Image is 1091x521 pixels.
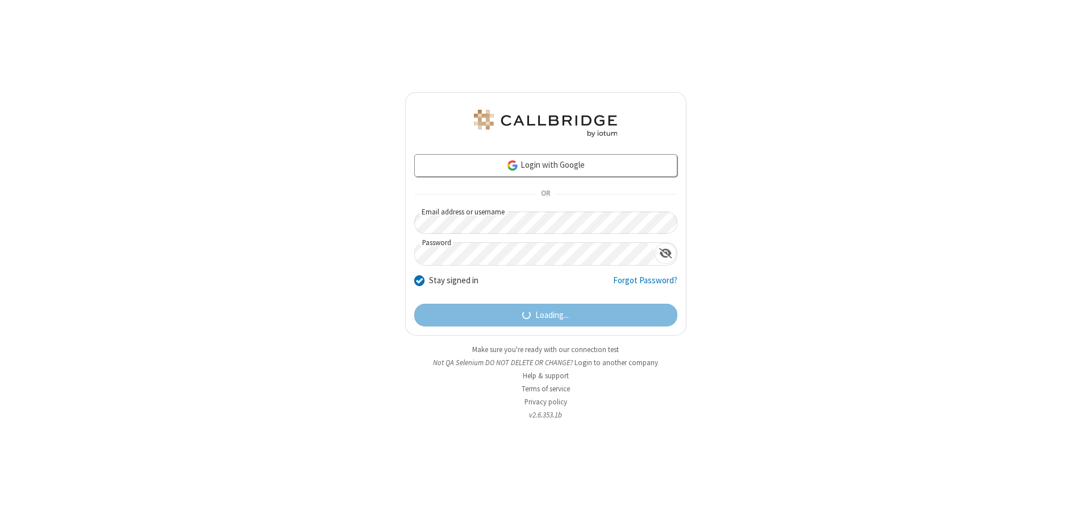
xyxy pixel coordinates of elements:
button: Loading... [414,304,677,326]
div: Show password [655,243,677,264]
label: Stay signed in [429,274,478,287]
a: Help & support [523,371,569,381]
a: Forgot Password? [613,274,677,296]
button: Login to another company [574,357,658,368]
input: Email address or username [414,212,677,234]
li: v2.6.353.1b [405,410,686,420]
a: Make sure you're ready with our connection test [472,345,619,354]
a: Terms of service [522,384,570,394]
li: Not QA Selenium DO NOT DELETE OR CHANGE? [405,357,686,368]
span: OR [536,187,555,202]
a: Login with Google [414,154,677,177]
a: Privacy policy [524,397,567,407]
img: google-icon.png [506,159,519,172]
span: Loading... [535,309,569,322]
input: Password [415,243,655,265]
img: QA Selenium DO NOT DELETE OR CHANGE [472,110,619,137]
